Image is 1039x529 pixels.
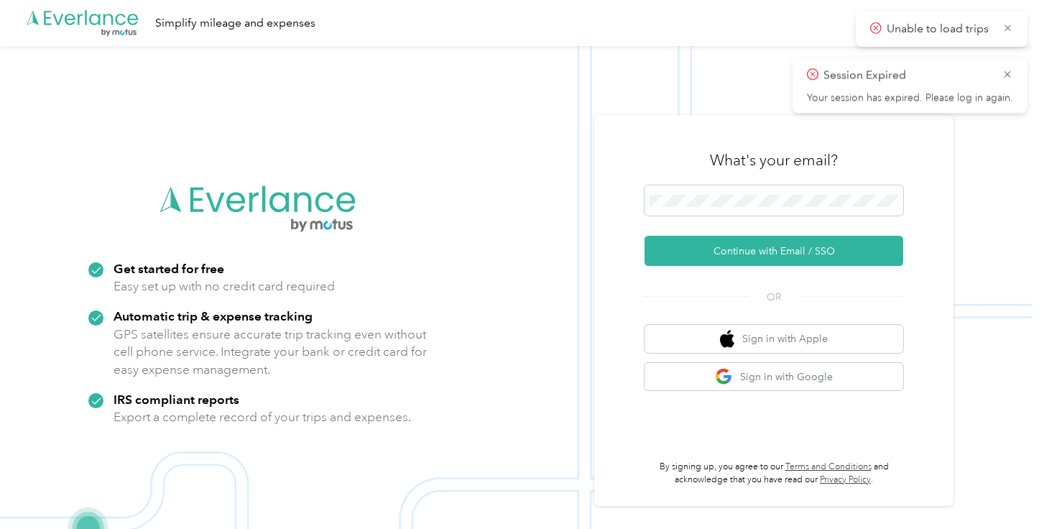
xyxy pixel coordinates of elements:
[959,448,1039,529] iframe: Everlance-gr Chat Button Frame
[155,14,315,32] div: Simplify mileage and expenses
[645,236,903,266] button: Continue with Email / SSO
[114,277,335,295] p: Easy set up with no credit card required
[820,474,871,485] a: Privacy Policy
[823,67,992,85] p: Session Expired
[114,261,224,276] strong: Get started for free
[114,392,239,407] strong: IRS compliant reports
[710,150,838,170] h3: What's your email?
[720,330,734,348] img: apple logo
[887,20,992,38] p: Unable to load trips
[645,363,903,391] button: google logoSign in with Google
[785,461,872,472] a: Terms and Conditions
[645,325,903,353] button: apple logoSign in with Apple
[807,92,1013,105] p: Your session has expired. Please log in again.
[114,326,428,379] p: GPS satellites ensure accurate trip tracking even without cell phone service. Integrate your bank...
[749,290,799,305] span: OR
[645,461,903,486] p: By signing up, you agree to our and acknowledge that you have read our .
[114,408,411,426] p: Export a complete record of your trips and expenses.
[715,368,733,386] img: google logo
[114,308,313,323] strong: Automatic trip & expense tracking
